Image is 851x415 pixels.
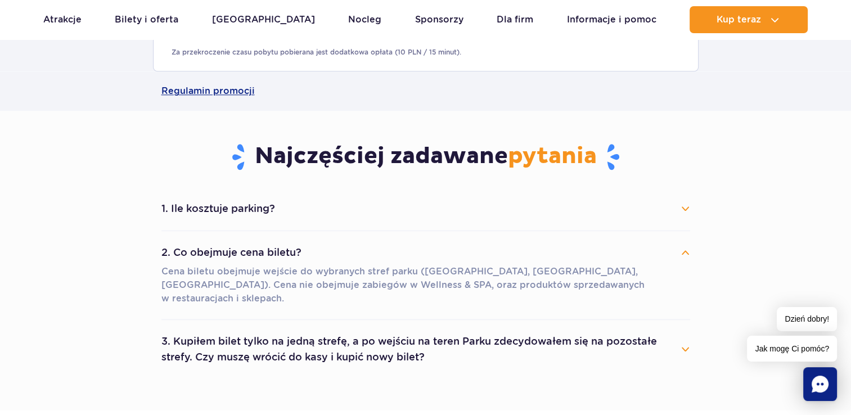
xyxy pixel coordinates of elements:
a: [GEOGRAPHIC_DATA] [212,6,315,33]
button: 2. Co obejmuje cena biletu? [161,240,690,265]
button: 1. Ile kosztuje parking? [161,196,690,221]
a: Dla firm [497,6,533,33]
span: pytania [508,142,597,170]
a: Sponsorzy [415,6,463,33]
span: Jak mogę Ci pomóc? [747,336,837,362]
span: Dzień dobry! [777,307,837,331]
button: 3. Kupiłem bilet tylko na jedną strefę, a po wejściu na teren Parku zdecydowałem się na pozostałe... [161,329,690,369]
a: Atrakcje [43,6,82,33]
p: Cena biletu obejmuje wejście do wybranych stref parku ([GEOGRAPHIC_DATA], [GEOGRAPHIC_DATA], [GEO... [161,265,690,305]
a: Regulamin promocji [161,71,690,111]
h3: Najczęściej zadawane [161,142,690,172]
a: Bilety i oferta [115,6,178,33]
button: Kup teraz [690,6,808,33]
p: Za przekroczenie czasu pobytu pobierana jest dodatkowa opłata (10 PLN / 15 minut). [172,47,680,57]
a: Informacje i pomoc [567,6,656,33]
span: Kup teraz [717,15,761,25]
a: Nocleg [348,6,381,33]
div: Chat [803,367,837,401]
